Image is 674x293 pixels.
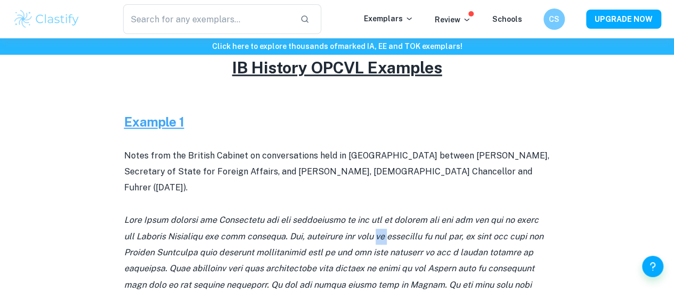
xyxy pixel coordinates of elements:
[586,10,661,29] button: UPGRADE NOW
[232,58,442,77] u: IB History OPCVL Examples
[543,9,565,30] button: CS
[435,14,471,26] p: Review
[124,148,550,196] p: Notes from the British Cabinet on conversations held in [GEOGRAPHIC_DATA] between [PERSON_NAME], ...
[492,15,522,23] a: Schools
[548,13,561,25] h6: CS
[364,13,413,24] p: Exemplars
[642,256,663,277] button: Help and Feedback
[124,114,184,129] u: Example 1
[13,9,80,30] img: Clastify logo
[2,40,672,52] h6: Click here to explore thousands of marked IA, EE and TOK exemplars !
[123,4,291,34] input: Search for any exemplars...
